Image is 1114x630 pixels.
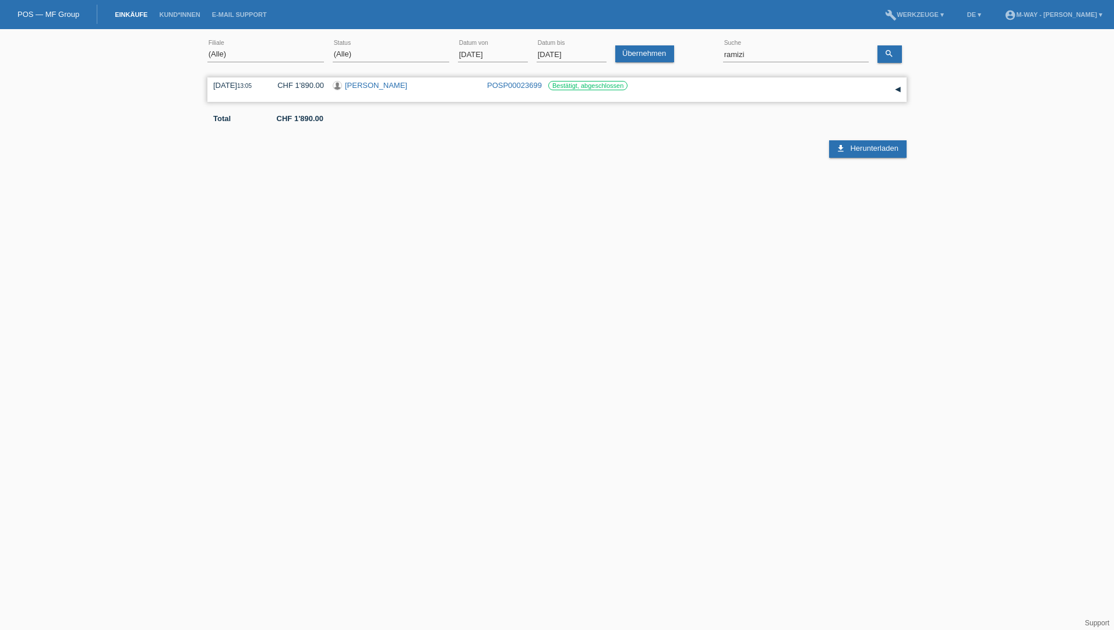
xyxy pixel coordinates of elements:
a: Kund*innen [153,11,206,18]
i: account_circle [1004,9,1016,21]
i: search [884,49,894,58]
a: Einkäufe [109,11,153,18]
a: E-Mail Support [206,11,273,18]
label: Bestätigt, abgeschlossen [548,81,627,90]
div: CHF 1'890.00 [269,81,324,90]
a: POSP00023699 [487,81,542,90]
b: Total [213,114,231,123]
a: POS — MF Group [17,10,79,19]
b: CHF 1'890.00 [277,114,323,123]
a: DE ▾ [961,11,987,18]
a: [PERSON_NAME] [345,81,407,90]
a: account_circlem-way - [PERSON_NAME] ▾ [999,11,1108,18]
div: auf-/zuklappen [889,81,907,98]
i: download [836,144,845,153]
a: buildWerkzeuge ▾ [879,11,950,18]
a: search [877,45,902,63]
span: 13:05 [237,83,252,89]
a: Übernehmen [615,45,674,62]
div: [DATE] [213,81,260,90]
i: build [885,9,897,21]
a: download Herunterladen [829,140,907,158]
span: Herunterladen [850,144,898,153]
a: Support [1085,619,1109,627]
